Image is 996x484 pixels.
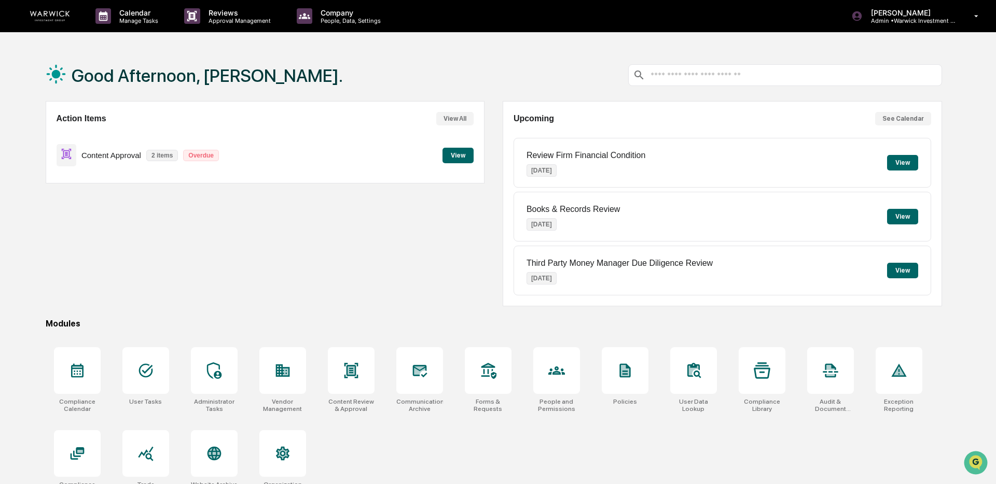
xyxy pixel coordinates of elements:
[73,175,126,183] a: Powered byPylon
[6,126,71,145] a: 🖐️Preclearance
[863,17,959,24] p: Admin • Warwick Investment Group
[312,17,386,24] p: People, Data, Settings
[328,398,375,412] div: Content Review & Approval
[527,151,645,160] p: Review Firm Financial Condition
[6,146,70,165] a: 🔎Data Lookup
[739,398,785,412] div: Compliance Library
[25,11,75,21] img: logo
[200,17,276,24] p: Approval Management
[21,150,65,161] span: Data Lookup
[72,65,343,86] h1: Good Afternoon, [PERSON_NAME].
[75,132,84,140] div: 🗄️
[807,398,854,412] div: Audit & Document Logs
[21,131,67,141] span: Preclearance
[191,398,238,412] div: Administrator Tasks
[887,263,918,278] button: View
[963,450,991,478] iframe: Open customer support
[129,398,162,405] div: User Tasks
[146,150,178,161] p: 2 items
[46,319,942,329] div: Modules
[57,114,106,123] h2: Action Items
[54,398,101,412] div: Compliance Calendar
[436,112,474,125] button: View All
[670,398,717,412] div: User Data Lookup
[613,398,637,405] div: Policies
[35,90,131,98] div: We're available if you need us!
[527,218,557,231] p: [DATE]
[111,8,163,17] p: Calendar
[259,398,306,412] div: Vendor Management
[103,176,126,183] span: Pylon
[465,398,511,412] div: Forms & Requests
[312,8,386,17] p: Company
[863,8,959,17] p: [PERSON_NAME]
[396,398,443,412] div: Communications Archive
[35,79,170,90] div: Start new chat
[887,155,918,170] button: View
[887,209,918,224] button: View
[81,151,141,160] p: Content Approval
[71,126,133,145] a: 🗄️Attestations
[876,398,922,412] div: Exception Reporting
[514,114,554,123] h2: Upcoming
[10,22,189,38] p: How can we help?
[533,398,580,412] div: People and Permissions
[442,148,474,163] button: View
[10,151,19,160] div: 🔎
[527,205,620,214] p: Books & Records Review
[527,164,557,177] p: [DATE]
[10,79,29,98] img: 1746055101610-c473b297-6a78-478c-a979-82029cc54cd1
[200,8,276,17] p: Reviews
[527,259,713,268] p: Third Party Money Manager Due Diligence Review
[10,132,19,140] div: 🖐️
[183,150,219,161] p: Overdue
[176,82,189,95] button: Start new chat
[442,150,474,160] a: View
[527,272,557,284] p: [DATE]
[111,17,163,24] p: Manage Tasks
[86,131,129,141] span: Attestations
[875,112,931,125] button: See Calendar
